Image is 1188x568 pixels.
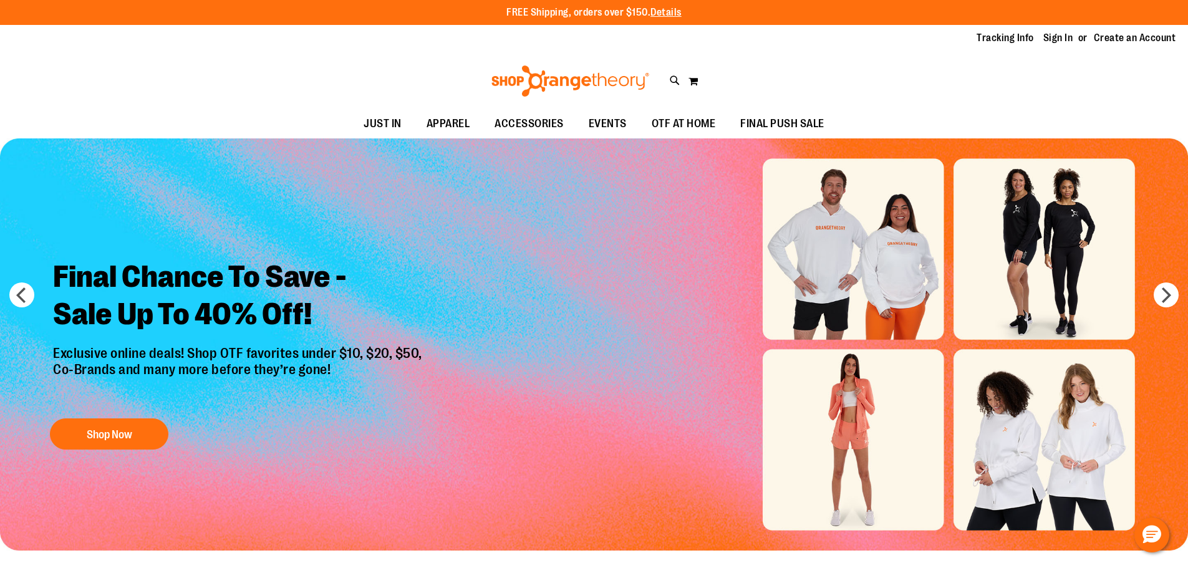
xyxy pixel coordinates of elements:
p: FREE Shipping, orders over $150. [506,6,682,20]
a: Sign In [1043,31,1073,45]
a: EVENTS [576,110,639,138]
button: Shop Now [50,418,168,450]
a: APPAREL [414,110,483,138]
button: Hello, have a question? Let’s chat. [1134,517,1169,552]
span: ACCESSORIES [495,110,564,138]
a: Final Chance To Save -Sale Up To 40% Off! Exclusive online deals! Shop OTF favorites under $10, $... [44,249,435,456]
button: prev [9,282,34,307]
a: ACCESSORIES [482,110,576,138]
a: FINAL PUSH SALE [728,110,837,138]
span: JUST IN [364,110,402,138]
span: APPAREL [427,110,470,138]
p: Exclusive online deals! Shop OTF favorites under $10, $20, $50, Co-Brands and many more before th... [44,345,435,407]
img: Shop Orangetheory [490,65,651,97]
a: Tracking Info [977,31,1034,45]
button: next [1154,282,1179,307]
span: OTF AT HOME [652,110,716,138]
a: JUST IN [351,110,414,138]
span: EVENTS [589,110,627,138]
h2: Final Chance To Save - Sale Up To 40% Off! [44,249,435,345]
a: Create an Account [1094,31,1176,45]
a: OTF AT HOME [639,110,728,138]
span: FINAL PUSH SALE [740,110,824,138]
a: Details [650,7,682,18]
